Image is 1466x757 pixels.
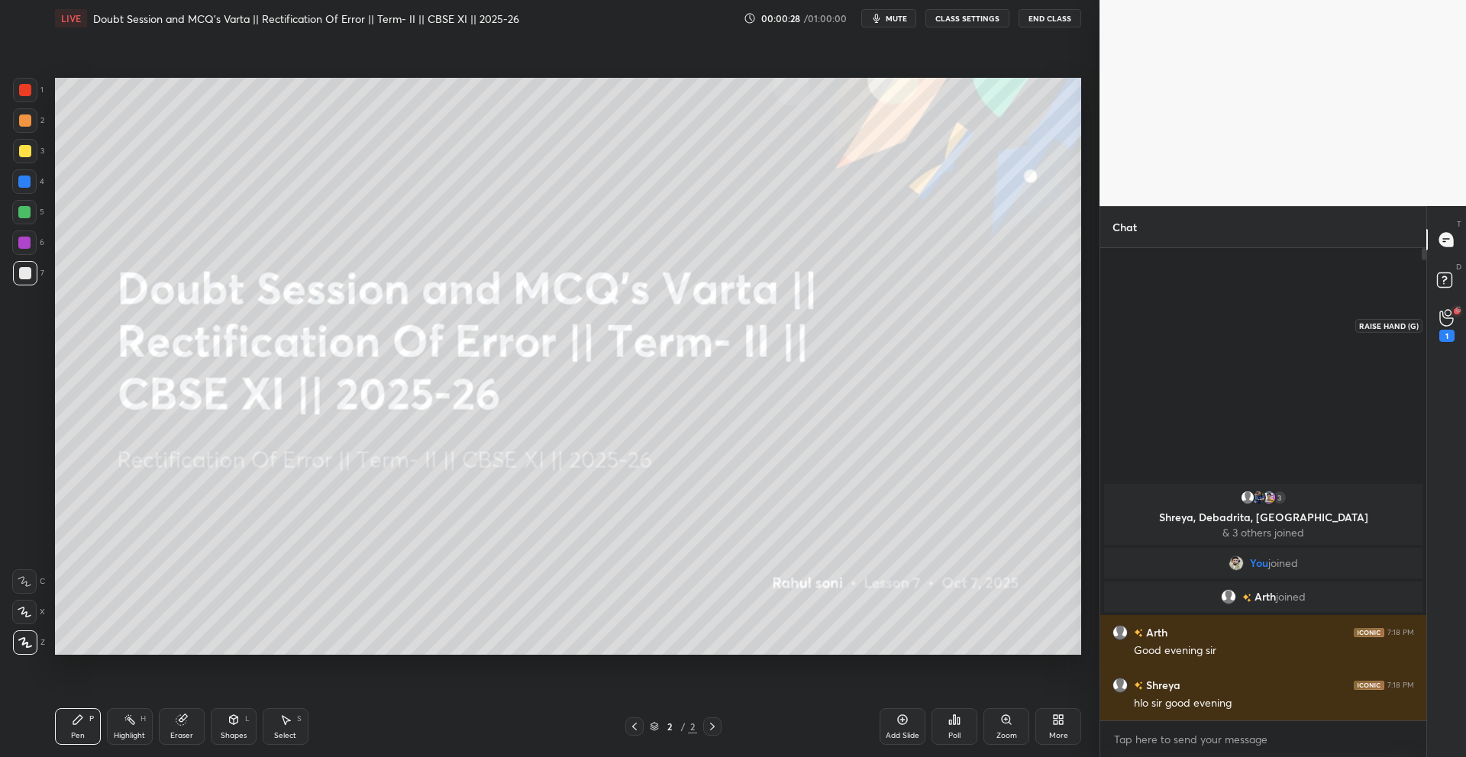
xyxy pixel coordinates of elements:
div: / [680,722,685,731]
img: bcc1dfa9fc4d41a39be8866ff946f1f9.jpg [1261,490,1277,505]
p: G [1455,304,1461,315]
img: default.png [1112,678,1128,693]
span: joined [1268,557,1298,569]
img: default.png [1240,490,1255,505]
div: Raise Hand (G) [1355,319,1422,333]
div: Poll [948,732,961,739]
img: default.png [1112,625,1128,640]
div: 7:18 PM [1387,681,1414,690]
div: P [89,715,94,723]
div: 7 [13,261,44,285]
img: fc0a0bd67a3b477f9557aca4a29aa0ad.19086291_AOh14GgchNdmiCeYbMdxktaSN3Z4iXMjfHK5yk43KqG_6w%3Ds96-c [1229,556,1244,571]
div: 5 [12,200,44,224]
div: Add Slide [886,732,919,739]
div: LIVE [55,9,87,27]
h6: Shreya [1143,677,1180,693]
div: 4 [12,169,44,194]
img: iconic-dark.1390631f.png [1354,628,1384,637]
div: 1 [1439,330,1455,342]
div: hlo sir good evening [1134,696,1414,711]
span: You [1250,557,1268,569]
div: More [1049,732,1068,739]
div: Eraser [170,732,193,739]
div: 3 [13,139,44,163]
button: End Class [1019,9,1081,27]
p: Shreya, Debadrita, [GEOGRAPHIC_DATA] [1113,511,1413,523]
div: H [140,715,146,723]
img: iconic-dark.1390631f.png [1354,681,1384,690]
img: no-rating-badge.077c3623.svg [1242,594,1251,602]
div: Z [13,630,45,655]
div: Select [274,732,296,739]
div: 2 [688,720,697,733]
div: X [12,600,45,624]
div: S [297,715,302,723]
div: Shapes [221,732,247,739]
div: Highlight [114,732,145,739]
img: 9bd53f04b6f74b50bc09872727d51a66.jpg [1251,490,1266,505]
img: default.png [1221,589,1236,604]
span: joined [1276,591,1306,603]
div: 6 [12,230,44,255]
button: CLASS SETTINGS [925,9,1009,27]
div: 7:18 PM [1387,628,1414,637]
span: mute [886,13,907,24]
div: 2 [662,722,677,731]
div: L [245,715,250,723]
span: Arth [1254,591,1276,603]
p: Chat [1100,207,1149,247]
h6: Arth [1143,624,1167,640]
p: T [1457,218,1461,230]
p: & 3 others joined [1113,527,1413,539]
div: Good evening sir [1134,643,1414,659]
h4: Doubt Session and MCQ's Varta || Rectification Of Error || Term- II || CBSE XI || 2025-26 [93,11,519,26]
button: mute [861,9,916,27]
p: D [1456,261,1461,272]
div: 2 [13,108,44,133]
div: 1 [13,78,44,102]
img: no-rating-badge.077c3623.svg [1134,629,1143,637]
img: no-rating-badge.077c3623.svg [1134,681,1143,690]
div: grid [1100,481,1426,720]
div: Zoom [996,732,1017,739]
div: 3 [1272,490,1287,505]
div: C [12,569,45,594]
div: Pen [71,732,85,739]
